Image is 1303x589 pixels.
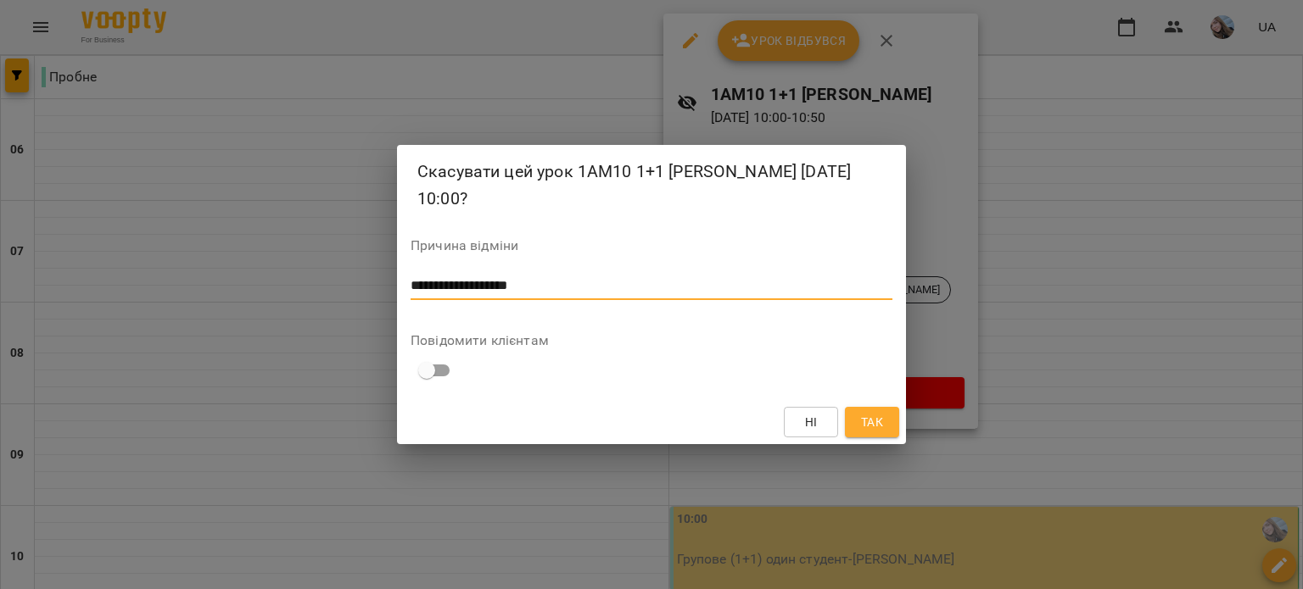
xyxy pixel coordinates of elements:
label: Повідомити клієнтам [411,334,892,347]
span: Ні [805,412,818,432]
button: Ні [784,407,838,437]
label: Причина відміни [411,239,892,253]
span: Так [861,412,883,432]
h2: Скасувати цей урок 1АМ10 1+1 [PERSON_NAME] [DATE] 10:00? [417,158,886,212]
button: Так [845,407,899,437]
